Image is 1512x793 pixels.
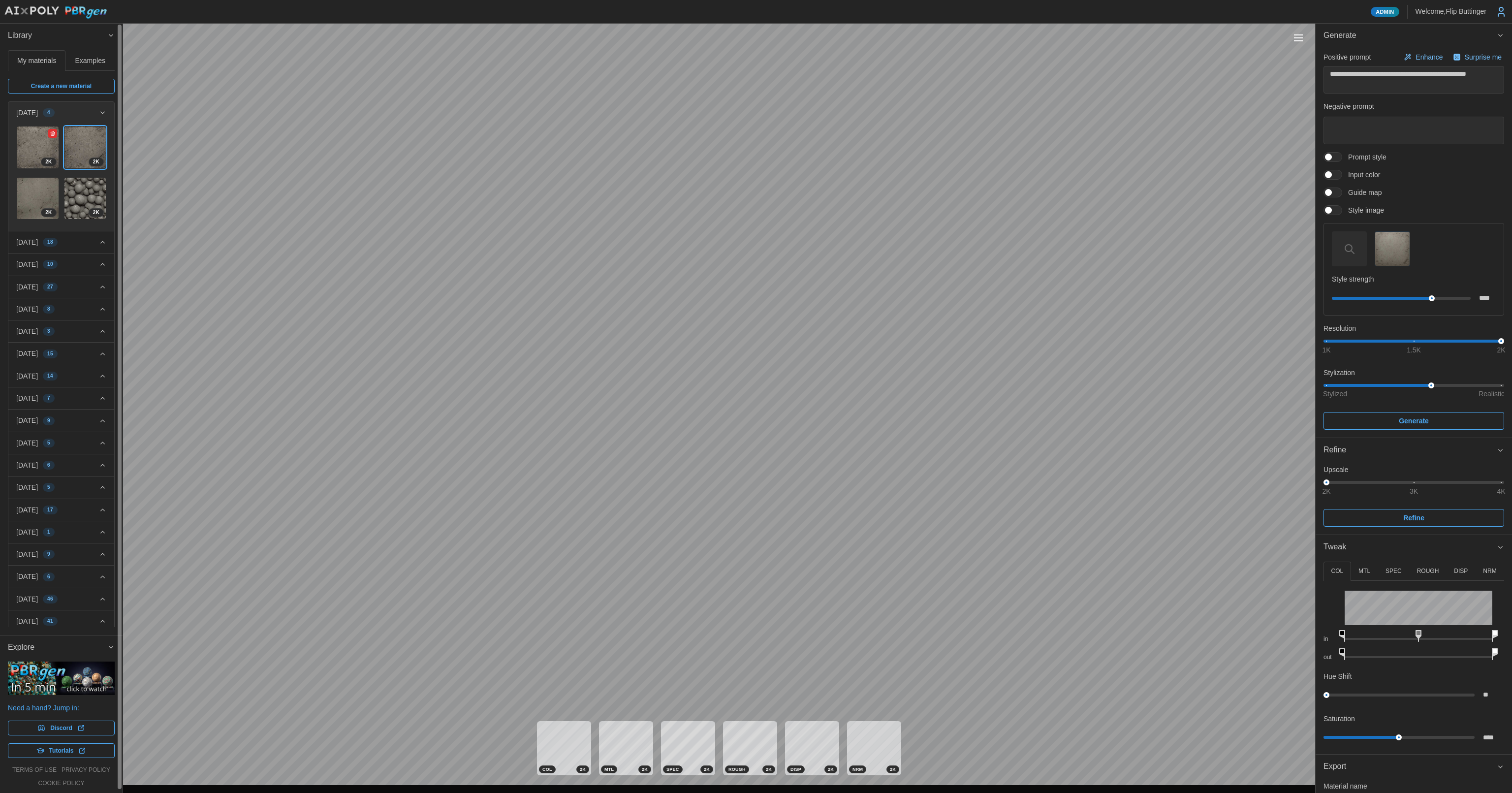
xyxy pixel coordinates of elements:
p: [DATE] [16,482,38,492]
button: Refine [1316,438,1512,462]
button: Generate [1316,24,1512,48]
span: 2 K [45,209,52,217]
span: Style image [1342,205,1384,215]
button: Refine [1323,509,1504,527]
button: [DATE]10 [8,254,114,275]
button: [DATE]9 [8,543,114,565]
span: 2 K [93,209,99,217]
span: 27 [47,283,53,291]
span: 2 K [766,766,772,773]
div: [DATE]4 [8,124,114,231]
button: [DATE]15 [8,343,114,364]
p: [DATE] [16,349,38,358]
span: Export [1323,755,1497,779]
span: 2 K [704,766,710,773]
p: [DATE] [16,460,38,470]
span: 7 [47,394,50,402]
span: Tutorials [49,744,74,758]
a: privacy policy [62,766,110,774]
button: [DATE]27 [8,276,114,298]
p: [DATE] [16,259,38,269]
button: Export [1316,755,1512,779]
p: Negative prompt [1323,101,1504,111]
p: DISP [1454,567,1468,575]
p: [DATE] [16,304,38,314]
button: Toggle viewport controls [1291,31,1305,45]
p: Saturation [1323,714,1355,724]
p: My materials [17,56,56,65]
span: 15 [47,350,53,358]
p: [DATE] [16,505,38,515]
img: Style image [1375,232,1409,266]
span: Library [8,24,107,48]
p: Upscale [1323,465,1504,475]
p: [DATE] [16,326,38,336]
p: Welcome, Flip Buttinger [1416,6,1486,16]
p: ROUGH [1417,567,1439,575]
span: 6 [47,461,50,469]
span: 17 [47,506,53,514]
div: Refine [1323,444,1497,456]
span: Generate [1323,24,1497,48]
button: [DATE]1 [8,521,114,543]
button: [DATE]6 [8,454,114,476]
span: 2 K [580,766,586,773]
p: Stylization [1323,368,1504,378]
p: NRM [1483,567,1496,575]
p: Need a hand? Jump in: [8,703,115,713]
span: Create a new material [31,79,92,93]
p: [DATE] [16,594,38,604]
span: 46 [47,595,53,603]
p: [DATE] [16,571,38,581]
button: [DATE]17 [8,499,114,521]
p: [DATE] [16,108,38,118]
span: Input color [1342,170,1380,180]
span: 3 [47,327,50,335]
button: [DATE]18 [8,231,114,253]
span: 1 [47,528,50,536]
img: cizaNpCH09aaC0nfi2fR [64,178,106,220]
span: Refine [1403,509,1424,526]
span: 2 K [890,766,896,773]
p: COL [1331,567,1343,575]
p: Surprise me [1465,52,1504,62]
span: 41 [47,617,53,625]
span: ROUGH [728,766,746,773]
span: MTL [604,766,614,773]
button: [DATE]6 [8,566,114,587]
span: Generate [1399,412,1429,429]
span: 4 [47,109,50,117]
span: SPEC [666,766,679,773]
span: Admin [1376,7,1394,16]
span: Explore [8,635,107,660]
div: Tweak [1316,559,1512,754]
p: Positive prompt [1323,52,1371,62]
a: gY2dpijETBXTmPYPp4hT2K [16,126,59,169]
a: terms of use [12,766,57,774]
span: DISP [790,766,801,773]
img: n4PfqobAO2jVuCC14Ril [17,178,59,220]
button: Surprise me [1450,50,1504,64]
a: Create a new material [8,79,115,94]
button: [DATE]4 [8,102,114,124]
a: n4PfqobAO2jVuCC14Ril2K [16,177,59,220]
button: Generate [1323,412,1504,430]
span: 2 K [45,158,52,166]
button: [DATE]41 [8,610,114,632]
div: Generate [1316,48,1512,438]
button: Enhance [1401,50,1445,64]
div: Refine [1316,462,1512,535]
span: 5 [47,439,50,447]
button: [DATE]14 [8,365,114,387]
img: 5Nu5ed3PSSONbf9SyRIA [64,127,106,168]
button: [DATE]46 [8,588,114,610]
p: SPEC [1386,567,1402,575]
button: [DATE]8 [8,298,114,320]
span: 8 [47,305,50,313]
img: gY2dpijETBXTmPYPp4hT [17,127,59,168]
p: in [1323,635,1337,643]
span: 10 [47,260,53,268]
img: PBRgen explained in 5 minutes [8,662,115,695]
a: 5Nu5ed3PSSONbf9SyRIA2K [64,126,107,169]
